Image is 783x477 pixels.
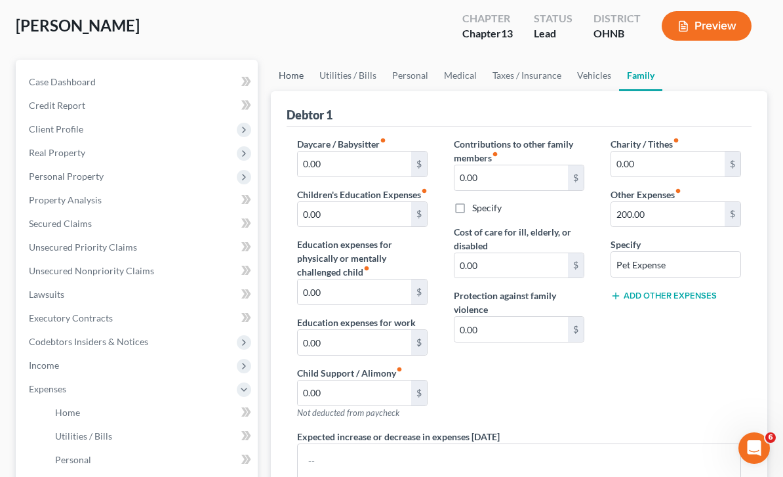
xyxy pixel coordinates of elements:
a: Vehicles [569,60,619,91]
div: $ [411,280,427,304]
span: 13 [501,27,513,39]
div: $ [411,202,427,227]
div: $ [725,152,740,176]
span: Lawsuits [29,289,64,300]
a: Personal [384,60,436,91]
div: $ [725,202,740,227]
label: Expected increase or decrease in expenses [DATE] [297,430,500,444]
button: Add Other Expenses [611,291,717,301]
input: -- [298,152,411,176]
a: Utilities / Bills [45,425,258,448]
span: Income [29,360,59,371]
span: Unsecured Priority Claims [29,241,137,253]
input: -- [454,165,568,190]
a: Utilities / Bills [311,60,384,91]
span: Secured Claims [29,218,92,229]
a: Executory Contracts [18,306,258,330]
div: OHNB [593,26,641,41]
label: Other Expenses [611,188,681,201]
span: Property Analysis [29,194,102,205]
input: -- [611,202,725,227]
label: Protection against family violence [454,289,584,316]
span: Credit Report [29,100,85,111]
i: fiber_manual_record [675,188,681,194]
div: $ [568,253,584,278]
a: Home [271,60,311,91]
div: $ [568,317,584,342]
span: Executory Contracts [29,312,113,323]
a: Medical [436,60,485,91]
span: Codebtors Insiders & Notices [29,336,148,347]
input: -- [454,317,568,342]
a: Credit Report [18,94,258,117]
a: Family [619,60,662,91]
label: Specify [472,201,502,215]
span: Real Property [29,147,85,158]
input: Specify... [611,252,740,277]
div: Lead [534,26,572,41]
span: Personal Property [29,171,104,182]
a: Lawsuits [18,283,258,306]
div: Chapter [462,26,513,41]
input: -- [298,330,411,355]
a: Unsecured Priority Claims [18,236,258,259]
i: fiber_manual_record [380,137,386,144]
a: Property Analysis [18,188,258,212]
div: $ [568,165,584,190]
i: fiber_manual_record [421,188,428,194]
a: Secured Claims [18,212,258,236]
span: 6 [765,432,776,443]
button: Preview [662,11,752,41]
i: fiber_manual_record [673,137,679,144]
span: Not deducted from paycheck [297,407,399,418]
span: Client Profile [29,123,83,135]
label: Specify [611,238,641,251]
div: $ [411,330,427,355]
span: Personal [55,454,91,465]
input: -- [298,202,411,227]
label: Child Support / Alimony [297,366,403,380]
label: Cost of care for ill, elderly, or disabled [454,225,584,253]
input: -- [611,152,725,176]
a: Home [45,401,258,425]
span: [PERSON_NAME] [16,16,140,35]
div: Chapter [462,11,513,26]
span: Case Dashboard [29,76,96,87]
span: Utilities / Bills [55,430,112,442]
i: fiber_manual_record [492,151,498,157]
div: District [593,11,641,26]
a: Case Dashboard [18,70,258,94]
span: Unsecured Nonpriority Claims [29,265,154,276]
a: Taxes / Insurance [485,60,569,91]
input: -- [298,381,411,405]
input: -- [454,253,568,278]
a: Unsecured Nonpriority Claims [18,259,258,283]
label: Education expenses for physically or mentally challenged child [297,238,428,279]
div: $ [411,381,427,405]
span: Home [55,407,80,418]
label: Daycare / Babysitter [297,137,386,151]
div: Status [534,11,572,26]
a: Personal [45,448,258,472]
label: Charity / Tithes [611,137,679,151]
i: fiber_manual_record [396,366,403,373]
input: -- [298,280,411,304]
span: Expenses [29,383,66,394]
label: Contributions to other family members [454,137,584,165]
div: $ [411,152,427,176]
div: Debtor 1 [287,107,332,123]
iframe: Intercom live chat [738,432,770,464]
label: Children's Education Expenses [297,188,428,201]
i: fiber_manual_record [363,265,370,272]
label: Education expenses for work [297,316,416,329]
